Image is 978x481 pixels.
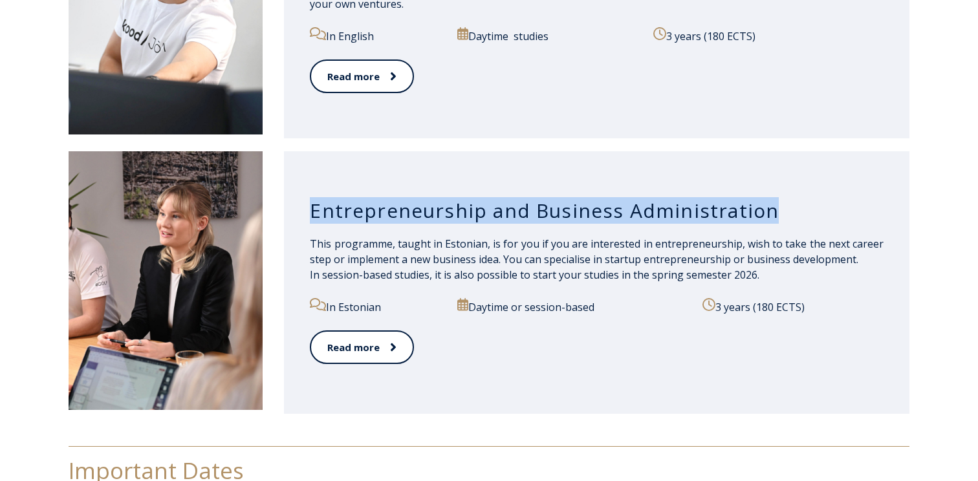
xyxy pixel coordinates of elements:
p: 3 years (180 ECTS) [653,27,884,44]
p: Daytime studies [457,27,638,44]
p: In English [310,27,442,44]
h3: Entrepreneurship and Business Administration [310,198,884,223]
a: Read more [310,59,414,94]
a: Read more [310,330,414,365]
p: Daytime or session-based [457,298,688,315]
img: Entrepreneurship and Business Administration [69,151,263,410]
span: This programme, taught in Estonian, is for you if you are interested in entrepreneurship, wish to... [310,237,884,282]
p: 3 years (180 ECTS) [702,298,884,315]
p: In Estonian [310,298,442,315]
